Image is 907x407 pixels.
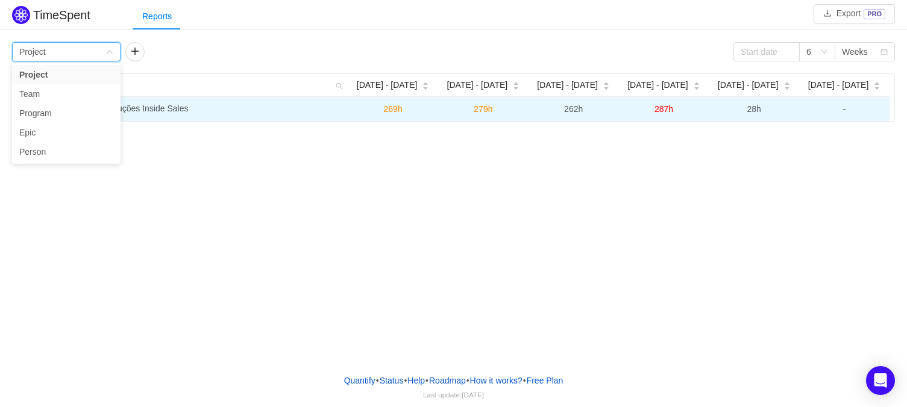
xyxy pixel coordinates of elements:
[447,79,508,92] span: [DATE] - [DATE]
[783,80,791,89] div: Sort
[469,371,523,390] button: How it works?
[513,85,519,89] i: icon: caret-down
[33,8,90,22] h2: TimeSpent
[404,376,407,385] span: •
[733,42,800,61] input: Start date
[133,3,181,30] div: Reports
[512,80,519,89] div: Sort
[718,79,779,92] span: [DATE] - [DATE]
[814,4,895,23] button: icon: downloadExportPRO
[874,85,880,89] i: icon: caret-down
[821,48,828,57] i: icon: down
[407,371,425,390] a: Help
[874,81,880,84] i: icon: caret-up
[379,371,404,390] a: Status
[474,104,492,114] span: 279h
[12,84,121,104] li: Team
[866,366,895,395] div: Open Intercom Messenger
[422,81,429,84] i: icon: caret-up
[428,371,466,390] a: Roadmap
[376,376,379,385] span: •
[843,104,846,114] span: -
[783,81,790,84] i: icon: caret-up
[783,85,790,89] i: icon: caret-down
[603,85,609,89] i: icon: caret-down
[603,81,609,84] i: icon: caret-up
[125,42,145,61] button: icon: plus
[564,104,583,114] span: 262h
[603,80,610,89] div: Sort
[425,376,428,385] span: •
[842,43,868,61] div: Weeks
[806,43,811,61] div: 6
[466,376,469,385] span: •
[747,104,761,114] span: 28h
[693,85,700,89] i: icon: caret-down
[693,80,700,89] div: Sort
[808,79,869,92] span: [DATE] - [DATE]
[12,6,30,24] img: Quantify logo
[513,81,519,84] i: icon: caret-up
[654,104,673,114] span: 287h
[422,85,429,89] i: icon: caret-down
[422,80,429,89] div: Sort
[526,371,564,390] button: Free Plan
[12,65,121,84] li: Project
[12,123,121,142] li: Epic
[873,80,880,89] div: Sort
[384,104,403,114] span: 269h
[423,391,484,399] span: Last update:
[537,79,598,92] span: [DATE] - [DATE]
[344,371,376,390] a: Quantify
[106,48,113,57] i: icon: down
[12,104,121,123] li: Program
[331,74,348,96] i: icon: search
[627,79,688,92] span: [DATE] - [DATE]
[19,43,46,61] div: Project
[523,376,526,385] span: •
[357,79,418,92] span: [DATE] - [DATE]
[693,81,700,84] i: icon: caret-up
[880,48,888,57] i: icon: calendar
[462,391,484,399] span: [DATE]
[54,104,189,113] span: CRM HUB - Evoluções Inside Sales
[12,142,121,161] li: Person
